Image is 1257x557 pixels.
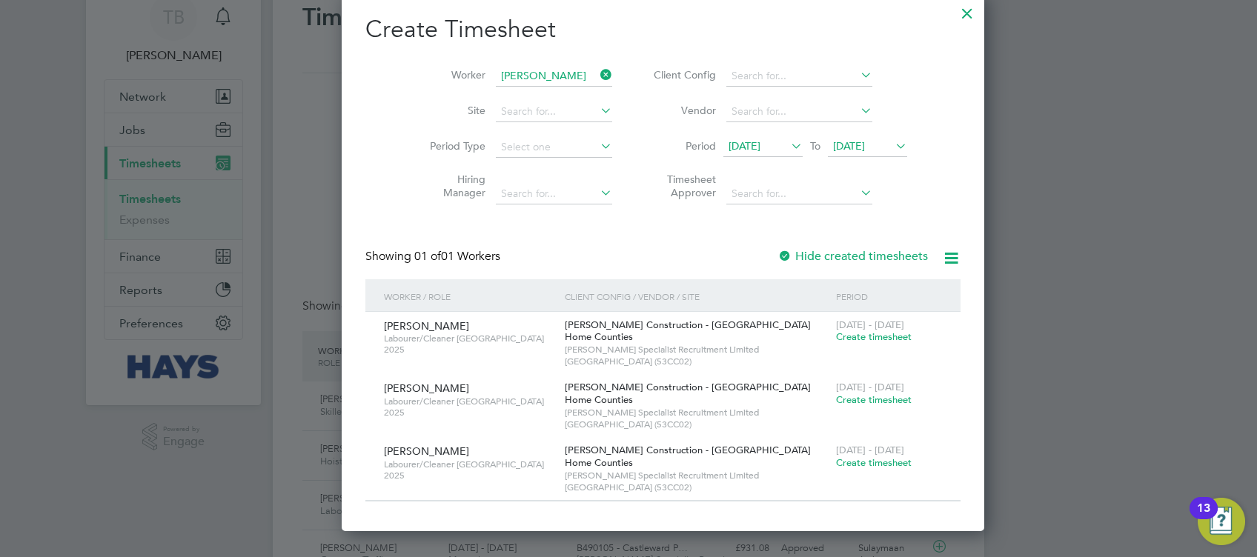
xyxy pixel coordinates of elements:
[565,481,829,493] span: [GEOGRAPHIC_DATA] (53CC02)
[565,318,811,344] span: [PERSON_NAME] Construction - [GEOGRAPHIC_DATA] Home Counties
[565,407,829,418] span: [PERSON_NAME] Specialist Recruitment Limited
[649,104,716,117] label: Vendor
[419,139,485,153] label: Period Type
[365,14,961,45] h2: Create Timesheet
[419,68,485,81] label: Worker
[836,318,904,331] span: [DATE] - [DATE]
[832,279,946,313] div: Period
[565,356,829,367] span: [GEOGRAPHIC_DATA] (53CC02)
[365,249,503,264] div: Showing
[836,444,904,456] span: [DATE] - [DATE]
[496,101,612,122] input: Search for...
[836,456,912,469] span: Create timesheet
[414,249,441,264] span: 01 of
[726,184,872,204] input: Search for...
[777,249,928,264] label: Hide created timesheets
[1197,508,1210,527] div: 13
[1198,498,1245,545] button: Open Resource Center, 13 new notifications
[384,458,554,481] span: Labourer/Cleaner [GEOGRAPHIC_DATA] 2025
[380,279,561,313] div: Worker / Role
[496,184,612,204] input: Search for...
[726,66,872,87] input: Search for...
[726,101,872,122] input: Search for...
[384,444,469,458] span: [PERSON_NAME]
[836,393,912,406] span: Create timesheet
[414,249,500,264] span: 01 Workers
[649,173,716,199] label: Timesheet Approver
[561,279,832,313] div: Client Config / Vendor / Site
[565,444,811,469] span: [PERSON_NAME] Construction - [GEOGRAPHIC_DATA] Home Counties
[384,396,554,418] span: Labourer/Cleaner [GEOGRAPHIC_DATA] 2025
[565,344,829,356] span: [PERSON_NAME] Specialist Recruitment Limited
[384,381,469,395] span: [PERSON_NAME]
[833,139,865,153] span: [DATE]
[384,319,469,333] span: [PERSON_NAME]
[419,104,485,117] label: Site
[384,333,554,356] span: Labourer/Cleaner [GEOGRAPHIC_DATA] 2025
[565,470,829,481] span: [PERSON_NAME] Specialist Recruitment Limited
[836,330,912,343] span: Create timesheet
[496,137,612,158] input: Select one
[419,173,485,199] label: Hiring Manager
[806,136,825,156] span: To
[565,381,811,406] span: [PERSON_NAME] Construction - [GEOGRAPHIC_DATA] Home Counties
[649,139,716,153] label: Period
[729,139,760,153] span: [DATE]
[836,381,904,393] span: [DATE] - [DATE]
[565,418,829,430] span: [GEOGRAPHIC_DATA] (53CC02)
[496,66,612,87] input: Search for...
[649,68,716,81] label: Client Config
